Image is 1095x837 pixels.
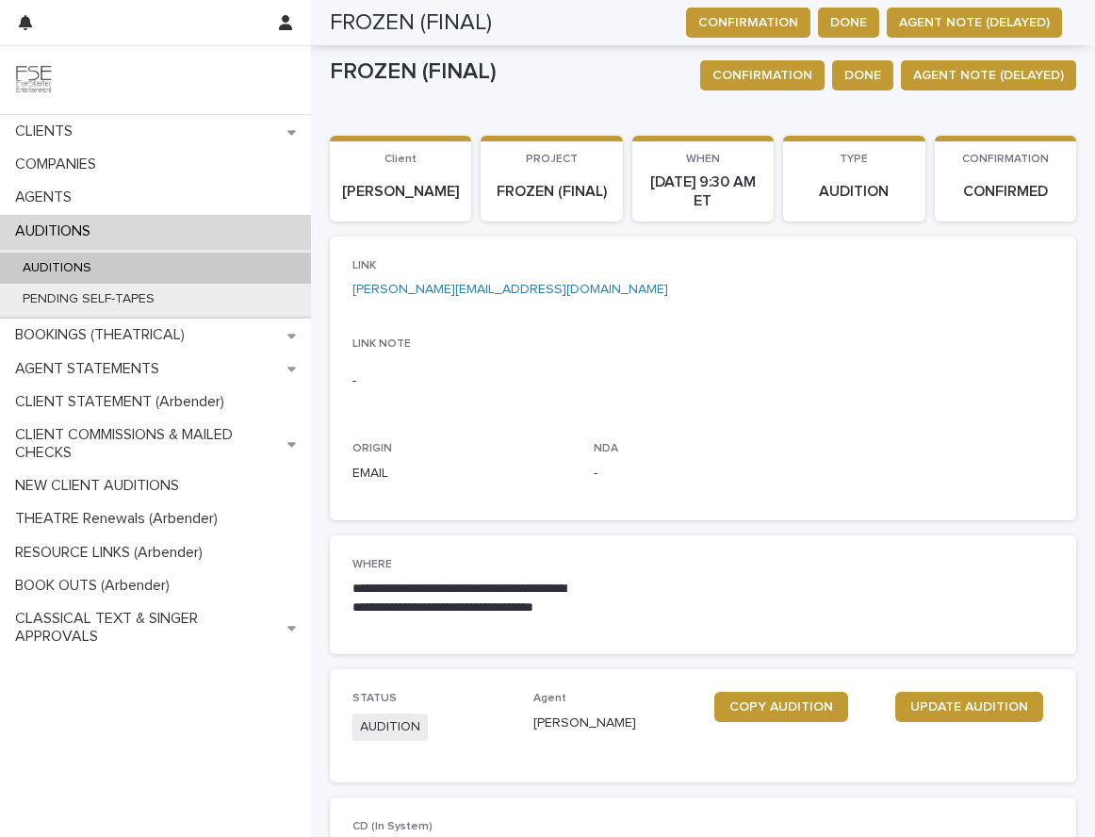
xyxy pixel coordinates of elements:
p: EMAIL [352,464,571,484]
button: AGENT NOTE (DELAYED) [887,8,1062,38]
span: AUDITION [352,714,428,741]
p: [PERSON_NAME] [533,714,692,733]
span: PROJECT [526,154,578,165]
span: CD (In System) [352,821,433,832]
span: DONE [844,66,881,85]
span: COPY AUDITION [729,700,833,714]
p: NEW CLIENT AUDITIONS [8,477,194,495]
p: CLIENT STATEMENT (Arbender) [8,393,239,411]
p: - [352,371,1054,391]
p: [DATE] 9:30 AM ET [644,173,762,209]
p: COMPANIES [8,156,111,173]
span: ORIGIN [352,443,392,454]
h2: FROZEN (FINAL) [330,9,492,37]
p: AUDITION [794,183,913,201]
span: LINK NOTE [352,338,411,350]
p: [PERSON_NAME] [341,183,460,201]
button: CONFIRMATION [686,8,810,38]
span: CONFIRMATION [962,154,1049,165]
p: AGENT STATEMENTS [8,360,174,378]
a: COPY AUDITION [714,692,848,722]
p: FROZEN (FINAL) [330,58,685,86]
p: CLASSICAL TEXT & SINGER APPROVALS [8,610,287,646]
button: DONE [832,60,893,90]
p: FROZEN (FINAL) [492,183,611,201]
p: THEATRE Renewals (Arbender) [8,510,233,528]
p: - [594,464,812,484]
span: TYPE [840,154,868,165]
span: UPDATE AUDITION [910,700,1028,714]
p: CONFIRMED [946,183,1065,201]
span: LINK [352,260,376,271]
span: AGENT NOTE (DELAYED) [899,13,1050,32]
span: CONFIRMATION [698,13,798,32]
span: STATUS [352,693,397,704]
p: CLIENTS [8,123,88,140]
span: Agent [533,693,566,704]
p: RESOURCE LINKS (Arbender) [8,544,218,562]
p: CLIENT COMMISSIONS & MAILED CHECKS [8,426,287,462]
p: AUDITIONS [8,222,106,240]
p: BOOK OUTS (Arbender) [8,577,185,595]
button: DONE [818,8,879,38]
span: AGENT NOTE (DELAYED) [913,66,1064,85]
span: WHEN [686,154,720,165]
a: UPDATE AUDITION [895,692,1043,722]
p: AGENTS [8,189,87,206]
span: DONE [830,13,867,32]
p: PENDING SELF-TAPES [8,291,170,307]
button: CONFIRMATION [700,60,825,90]
span: WHERE [352,559,392,570]
span: Client [384,154,417,165]
a: [PERSON_NAME][EMAIL_ADDRESS][DOMAIN_NAME] [352,283,668,296]
button: AGENT NOTE (DELAYED) [901,60,1076,90]
img: 9JgRvJ3ETPGCJDhvPVA5 [15,61,53,99]
p: AUDITIONS [8,260,106,276]
p: BOOKINGS (THEATRICAL) [8,326,200,344]
span: NDA [594,443,618,454]
span: CONFIRMATION [712,66,812,85]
